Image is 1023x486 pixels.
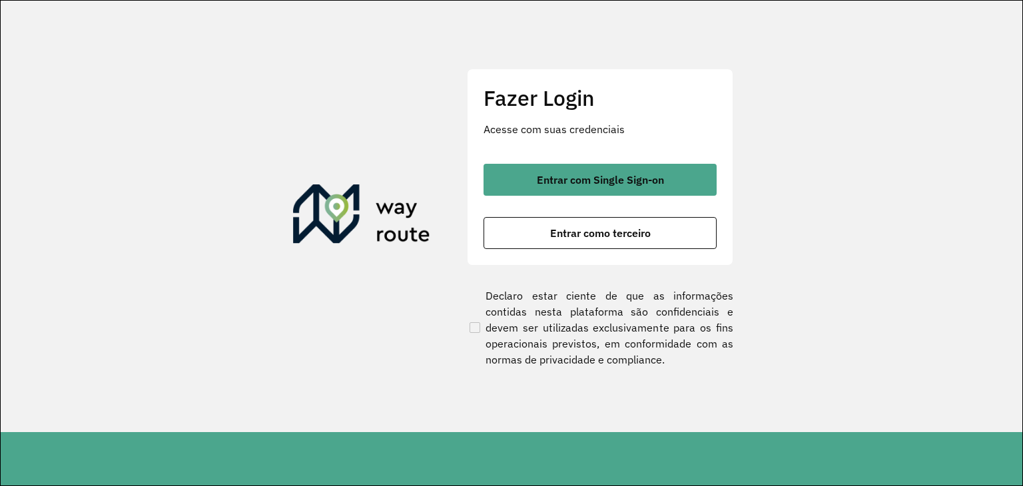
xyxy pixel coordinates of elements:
p: Acesse com suas credenciais [484,121,717,137]
h2: Fazer Login [484,85,717,111]
span: Entrar com Single Sign-on [537,174,664,185]
label: Declaro estar ciente de que as informações contidas nesta plataforma são confidenciais e devem se... [467,288,733,367]
button: button [484,164,717,196]
img: Roteirizador AmbevTech [293,184,430,248]
button: button [484,217,717,249]
span: Entrar como terceiro [550,228,651,238]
